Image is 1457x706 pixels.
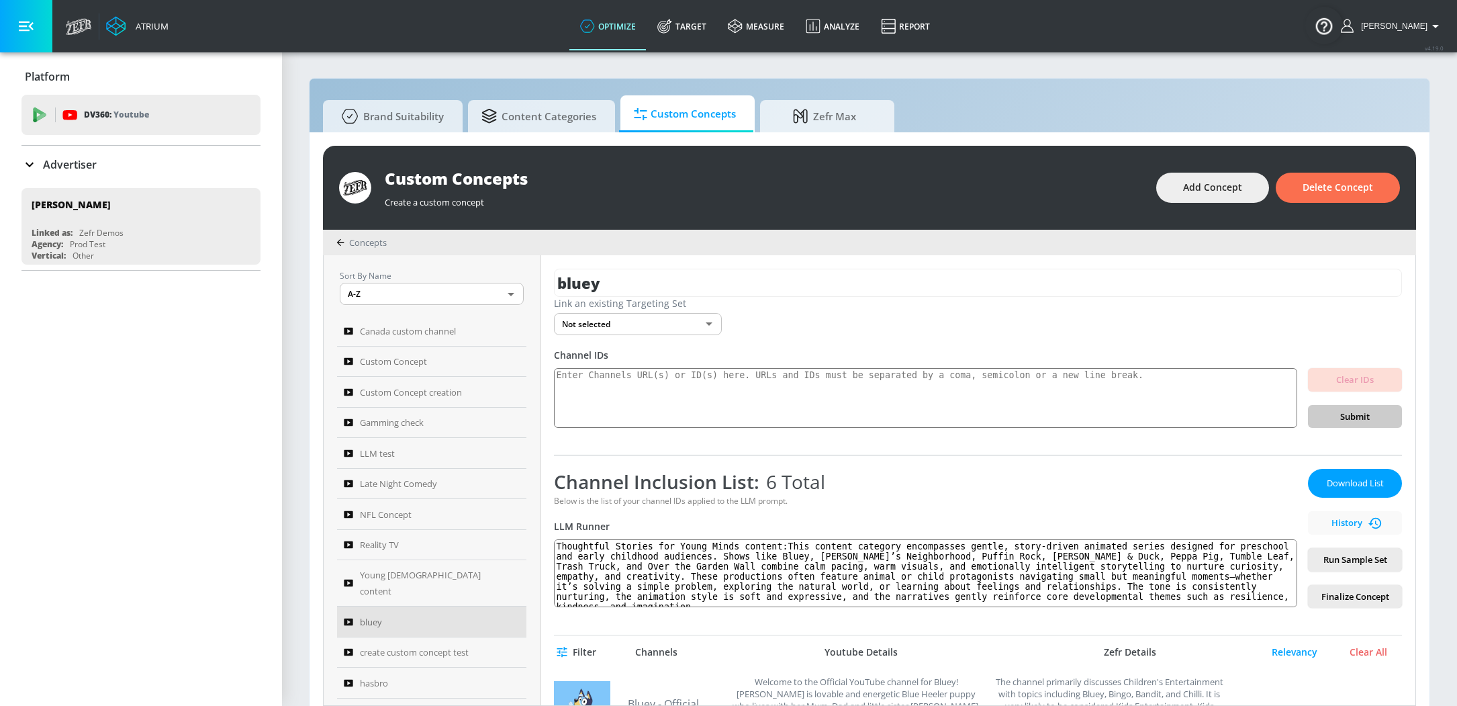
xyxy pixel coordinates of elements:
span: Gamming check [360,414,424,431]
button: Open Resource Center [1305,7,1343,44]
div: Concepts [336,236,387,249]
p: Youtube [113,107,149,122]
span: create custom concept test [360,644,469,660]
div: Prod Test [70,238,105,250]
a: Reality TV [337,530,526,561]
button: History [1308,511,1402,535]
span: hasbro [360,675,388,691]
p: Sort By Name [340,269,524,283]
div: Link an existing Targeting Set [554,297,1402,310]
div: Not selected [554,313,722,335]
div: [PERSON_NAME]Linked as:Zefr DemosAgency:Prod TestVertical:Other [21,188,261,265]
a: NFL Concept [337,499,526,530]
div: LLM Runner [554,520,1297,533]
a: Custom Concept [337,347,526,378]
span: v 4.19.0 [1425,44,1444,52]
div: Zefr Demos [79,227,124,238]
a: measure [717,2,795,50]
span: login as: stephanie.wolklin@zefr.com [1356,21,1427,31]
span: 6 Total [759,469,825,494]
a: Custom Concept creation [337,377,526,408]
div: Atrium [130,20,169,32]
button: Finalize Concept [1308,585,1402,609]
a: Report [870,2,941,50]
div: Channel Inclusion List: [554,469,1297,494]
span: Add Concept [1183,179,1242,196]
button: Add Concept [1156,173,1269,203]
div: Other [73,250,94,261]
span: Canada custom channel [360,323,456,339]
span: Run Sample Set [1319,552,1391,568]
a: optimize [569,2,647,50]
a: Gamming check [337,408,526,439]
span: Content Categories [481,100,596,132]
div: Clear All [1335,646,1402,658]
span: Finalize Concept [1319,589,1391,605]
a: Analyze [795,2,870,50]
a: Target [647,2,717,50]
div: Youtube Details [722,646,1000,658]
span: Clear IDs [1319,372,1391,388]
div: Linked as: [32,227,73,238]
button: [PERSON_NAME] [1341,18,1444,34]
button: Clear IDs [1308,368,1402,392]
div: Platform [21,58,261,95]
button: Run Sample Set [1308,548,1402,572]
textarea: Thoughtful Stories for Young Minds content:This content category encompasses gentle, story-driven... [554,539,1297,607]
a: bluey [337,607,526,637]
div: Channel IDs [554,349,1402,361]
span: Filter [559,644,596,661]
span: History [1313,515,1397,531]
div: [PERSON_NAME] [32,198,111,211]
span: Custom Concepts [634,98,736,130]
div: Custom Concepts [385,167,1143,189]
span: Custom Concept [360,353,427,369]
span: bluey [360,614,382,630]
a: create custom concept test [337,637,526,668]
p: Platform [25,69,70,84]
p: DV360: [84,107,149,122]
span: Download List [1321,476,1389,491]
div: Agency: [32,238,63,250]
span: Brand Suitability [336,100,444,132]
span: Young [DEMOGRAPHIC_DATA] content [360,567,502,599]
span: LLM test [360,445,395,461]
a: hasbro [337,668,526,699]
span: Zefr Max [773,100,876,132]
button: Download List [1308,469,1402,498]
button: Delete Concept [1276,173,1400,203]
span: NFL Concept [360,506,412,523]
div: Zefr Details [1006,646,1254,658]
div: Vertical: [32,250,66,261]
div: Channels [635,646,677,658]
span: Concepts [349,236,387,249]
span: Delete Concept [1303,179,1373,196]
a: Atrium [106,16,169,36]
div: Below is the list of your channel IDs applied to the LLM prompt. [554,495,1297,506]
a: Young [DEMOGRAPHIC_DATA] content [337,560,526,607]
button: Filter [554,640,602,665]
div: Create a custom concept [385,189,1143,208]
a: LLM test [337,438,526,469]
span: Late Night Comedy [360,476,437,492]
a: Canada custom channel [337,316,526,347]
div: Advertiser [21,146,261,183]
p: Advertiser [43,157,97,172]
a: Late Night Comedy [337,469,526,500]
span: Custom Concept creation [360,384,462,400]
div: Relevancy [1261,646,1328,658]
div: DV360: Youtube [21,95,261,135]
div: A-Z [340,283,524,305]
span: Reality TV [360,537,399,553]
